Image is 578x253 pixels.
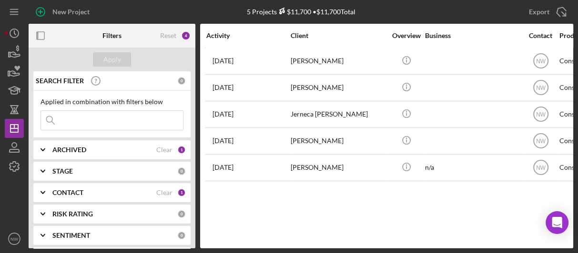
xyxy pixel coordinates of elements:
[213,57,233,65] time: 2025-09-30 21:33
[206,32,290,39] div: Activity
[181,31,191,40] div: 4
[160,32,176,39] div: Reset
[425,155,520,180] div: n/a
[52,167,73,175] b: STAGE
[523,32,558,39] div: Contact
[177,146,186,154] div: 1
[52,2,90,21] div: New Project
[536,85,546,91] text: NW
[52,210,93,218] b: RISK RATING
[213,164,233,171] time: 2025-09-10 22:48
[10,236,19,242] text: NW
[213,84,233,91] time: 2025-09-29 17:10
[247,8,355,16] div: 5 Projects • $11,700 Total
[36,77,84,85] b: SEARCH FILTER
[41,98,183,106] div: Applied in combination with filters below
[536,165,546,171] text: NW
[213,110,233,118] time: 2025-09-25 21:32
[213,137,233,145] time: 2025-09-29 17:00
[277,8,311,16] div: $11,700
[5,229,24,248] button: NW
[52,189,83,196] b: CONTACT
[291,102,386,127] div: Jerneca [PERSON_NAME]
[52,146,86,154] b: ARCHIVED
[52,232,90,239] b: SENTIMENT
[425,32,520,39] div: Business
[177,77,186,85] div: 0
[156,189,172,196] div: Clear
[546,211,568,234] div: Open Intercom Messenger
[93,52,131,67] button: Apply
[177,231,186,240] div: 0
[536,138,546,145] text: NW
[177,188,186,197] div: 1
[388,32,424,39] div: Overview
[102,32,122,39] b: Filters
[291,128,386,154] div: [PERSON_NAME]
[291,32,386,39] div: Client
[529,2,549,21] div: Export
[536,111,546,118] text: NW
[177,167,186,175] div: 0
[29,2,99,21] button: New Project
[156,146,172,154] div: Clear
[103,52,121,67] div: Apply
[519,2,573,21] button: Export
[291,75,386,100] div: [PERSON_NAME]
[291,49,386,74] div: [PERSON_NAME]
[536,58,546,65] text: NW
[291,155,386,180] div: [PERSON_NAME]
[177,210,186,218] div: 0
